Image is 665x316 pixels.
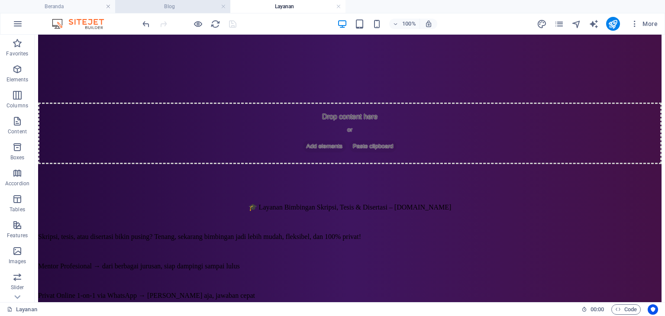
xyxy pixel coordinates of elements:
i: AI Writer [589,19,599,29]
p: Favorites [6,50,28,57]
p: Accordion [5,180,29,187]
i: Publish [608,19,618,29]
p: Elements [6,76,29,83]
p: Features [7,232,28,239]
button: publish [606,17,620,31]
a: Click to cancel selection. Double-click to open Pages [7,304,37,315]
button: text_generator [589,19,599,29]
span: 00 00 [591,304,604,315]
span: Code [615,304,637,315]
h4: Blog [115,2,230,11]
p: Images [9,258,26,265]
img: Editor Logo [50,19,115,29]
button: Code [611,304,641,315]
button: pages [554,19,565,29]
i: Navigator [571,19,581,29]
button: 100% [389,19,420,29]
button: reload [210,19,220,29]
p: Slider [11,284,24,291]
p: Tables [10,206,25,213]
i: Design (Ctrl+Alt+Y) [537,19,547,29]
div: Drop content here [3,68,627,129]
button: More [627,17,661,31]
p: Columns [6,102,28,109]
h6: Session time [581,304,604,315]
button: undo [141,19,151,29]
button: design [537,19,547,29]
span: Add elements [268,106,311,118]
p: Content [8,128,27,135]
span: Paste clipboard [315,106,362,118]
span: : [597,306,598,313]
h6: 100% [402,19,416,29]
button: Usercentrics [648,304,658,315]
p: Boxes [10,154,25,161]
button: navigator [571,19,582,29]
i: Undo: Change pages (Ctrl+Z) [141,19,151,29]
span: More [630,19,658,28]
h4: Layanan [230,2,345,11]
